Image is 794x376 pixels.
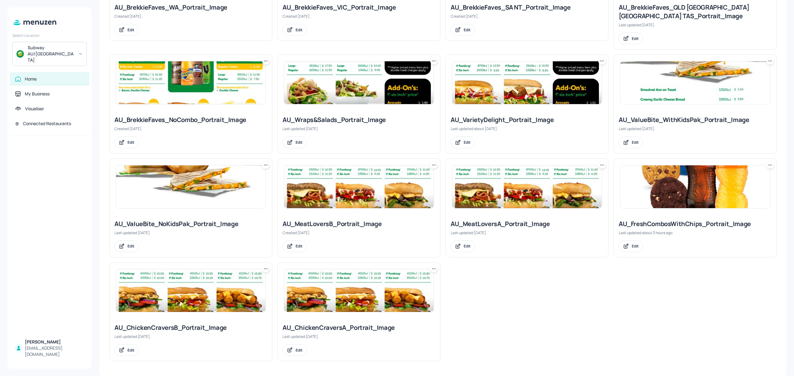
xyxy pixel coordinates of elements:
[464,243,471,249] div: Edit
[451,14,603,19] div: Created [DATE].
[114,230,267,235] div: Last updated [DATE].
[114,323,267,332] div: AU_ChickenCraversB_Portrait_Image
[619,220,771,228] div: AU_FreshCombosWithChips_Portrait_Image
[451,3,603,12] div: AU_BrekkieFaves_SA NT_Portrait_Image
[12,33,87,38] div: Select Location
[25,345,84,357] div: [EMAIL_ADDRESS][DOMAIN_NAME]
[25,106,44,112] div: Visualiser
[619,22,771,28] div: Last updated [DATE].
[283,323,435,332] div: AU_ChickenCraversA_Portrait_Image
[283,334,435,339] div: Last updated [DATE].
[451,116,603,124] div: AU_VarietyDelight_Portrait_Image
[25,76,37,82] div: Home
[620,61,770,104] img: 2025-09-25-17587588937729nioi1xyxp.jpeg
[451,230,603,235] div: Last updated [DATE].
[16,50,24,58] img: avatar
[283,230,435,235] div: Created [DATE].
[25,91,50,97] div: My Business
[283,220,435,228] div: AU_MeatLoversB_Portrait_Image
[127,27,134,33] div: Edit
[116,165,265,208] img: 2025-07-18-17528193516553b39uzvwtff.jpeg
[296,27,302,33] div: Edit
[452,61,602,104] img: 2025-08-26-17561808980876tg3enf18bp.jpeg
[632,36,639,41] div: Edit
[28,45,74,63] div: Subway AU/[GEOGRAPHIC_DATA]
[114,126,267,131] div: Created [DATE].
[23,120,71,127] div: Connected Restaurants
[283,116,435,124] div: AU_Wraps&Salads_Portrait_Image
[127,140,134,145] div: Edit
[116,61,265,104] img: 2025-07-18-1752815679372ijvt6mkeq1.jpeg
[619,3,771,20] div: AU_BrekkieFaves_QLD [GEOGRAPHIC_DATA] [GEOGRAPHIC_DATA] TAS_Portrait_Image
[127,348,134,353] div: Edit
[296,140,302,145] div: Edit
[464,140,471,145] div: Edit
[619,116,771,124] div: AU_ValueBite_WithKidsPak_Portrait_Image
[452,165,602,208] img: 2025-07-18-1752818564986w6yhk3vjx2.jpeg
[632,243,639,249] div: Edit
[296,243,302,249] div: Edit
[114,116,267,124] div: AU_BrekkieFaves_NoCombo_Portrait_Image
[451,126,603,131] div: Last updated about [DATE].
[114,334,267,339] div: Last updated [DATE].
[451,220,603,228] div: AU_MeatLoversA_Portrait_Image
[127,243,134,249] div: Edit
[283,14,435,19] div: Created [DATE].
[114,3,267,12] div: AU_BrekkieFaves_WA_Portrait_Image
[620,165,770,208] img: 2025-10-13-1760397505047kwwmurm5izi.jpeg
[619,126,771,131] div: Last updated [DATE].
[632,140,639,145] div: Edit
[464,27,471,33] div: Edit
[283,3,435,12] div: AU_BrekkieFaves_VIC_Portrait_Image
[284,269,434,312] img: 2025-07-18-1752817171198zlcaht6466.jpeg
[284,165,434,208] img: 2025-07-18-1752818564986w6yhk3vjx2.jpeg
[114,220,267,228] div: AU_ValueBite_NoKidsPak_Portrait_Image
[283,126,435,131] div: Last updated [DATE].
[296,348,302,353] div: Edit
[619,230,771,235] div: Last updated about 3 hours ago.
[284,61,434,104] img: 2025-07-21-175305784259452h8b2m9a37.jpeg
[114,14,267,19] div: Created [DATE].
[116,269,265,312] img: 2025-07-22-1753159213765m2tev0999o.jpeg
[25,339,84,345] div: [PERSON_NAME]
